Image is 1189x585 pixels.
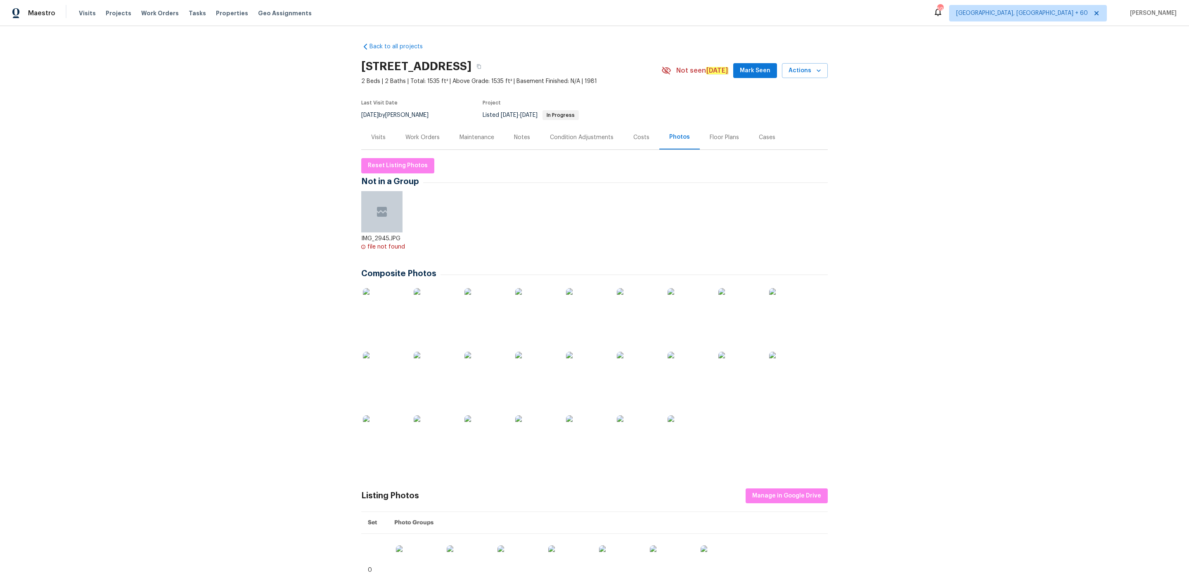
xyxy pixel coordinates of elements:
[752,491,821,501] span: Manage in Google Drive
[361,112,379,118] span: [DATE]
[141,9,179,17] span: Work Orders
[361,110,438,120] div: by [PERSON_NAME]
[710,133,739,142] div: Floor Plans
[483,100,501,105] span: Project
[361,492,419,500] div: Listing Photos
[361,62,471,71] h2: [STREET_ADDRESS]
[361,234,409,243] div: IMG_2945.JPG
[789,66,821,76] span: Actions
[501,112,538,118] span: -
[746,488,828,504] button: Manage in Google Drive
[937,5,943,13] div: 597
[782,63,828,78] button: Actions
[550,133,613,142] div: Condition Adjustments
[514,133,530,142] div: Notes
[633,133,649,142] div: Costs
[405,133,440,142] div: Work Orders
[361,512,388,534] th: Set
[733,63,777,78] button: Mark Seen
[471,59,486,74] button: Copy Address
[367,243,405,251] div: file not found
[759,133,775,142] div: Cases
[459,133,494,142] div: Maintenance
[371,133,386,142] div: Visits
[1127,9,1177,17] span: [PERSON_NAME]
[361,77,661,85] span: 2 Beds | 2 Baths | Total: 1535 ft² | Above Grade: 1535 ft² | Basement Finished: N/A | 1981
[79,9,96,17] span: Visits
[368,161,428,171] span: Reset Listing Photos
[520,112,538,118] span: [DATE]
[361,43,441,51] a: Back to all projects
[676,66,728,75] span: Not seen
[706,67,728,74] em: [DATE]
[361,100,398,105] span: Last Visit Date
[501,112,518,118] span: [DATE]
[28,9,55,17] span: Maestro
[956,9,1088,17] span: [GEOGRAPHIC_DATA], [GEOGRAPHIC_DATA] + 60
[258,9,312,17] span: Geo Assignments
[189,10,206,16] span: Tasks
[388,512,828,534] th: Photo Groups
[740,66,770,76] span: Mark Seen
[216,9,248,17] span: Properties
[361,178,423,186] span: Not in a Group
[106,9,131,17] span: Projects
[483,112,579,118] span: Listed
[361,158,434,173] button: Reset Listing Photos
[543,113,578,118] span: In Progress
[669,133,690,141] div: Photos
[361,270,441,278] span: Composite Photos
